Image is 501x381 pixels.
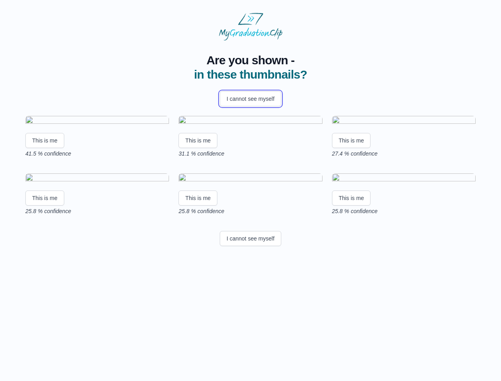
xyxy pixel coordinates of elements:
img: 502042e593886cfe0efbbfd58ed52fcfa166e677.gif [179,116,322,127]
img: 7f7bfbe8258e76d1e2095c9da80522f410816c98.gif [25,116,169,127]
p: 25.8 % confidence [179,207,322,215]
span: Are you shown - [194,53,307,67]
p: 25.8 % confidence [332,207,476,215]
p: 41.5 % confidence [25,150,169,158]
img: 70c4965d44ed791ce91f5108ea72c9a7d900eff9.gif [179,173,322,184]
button: This is me [332,190,371,206]
button: This is me [179,190,217,206]
p: 27.4 % confidence [332,150,476,158]
button: This is me [25,190,64,206]
button: This is me [25,133,64,148]
img: MyGraduationClip [219,13,282,40]
span: in these thumbnails? [194,68,307,81]
p: 31.1 % confidence [179,150,322,158]
img: 552b32e3b8413822e1055e853689450746732ac5.gif [332,173,476,184]
img: ef2d84ff97f85b847bf6c3b275bd6237864fae61.gif [332,116,476,127]
button: This is me [179,133,217,148]
button: I cannot see myself [220,231,281,246]
button: I cannot see myself [220,91,281,106]
img: 4dfdc8929269ca09a9e1ae19f761d99c7383c0bd.gif [25,173,169,184]
button: This is me [332,133,371,148]
p: 25.8 % confidence [25,207,169,215]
